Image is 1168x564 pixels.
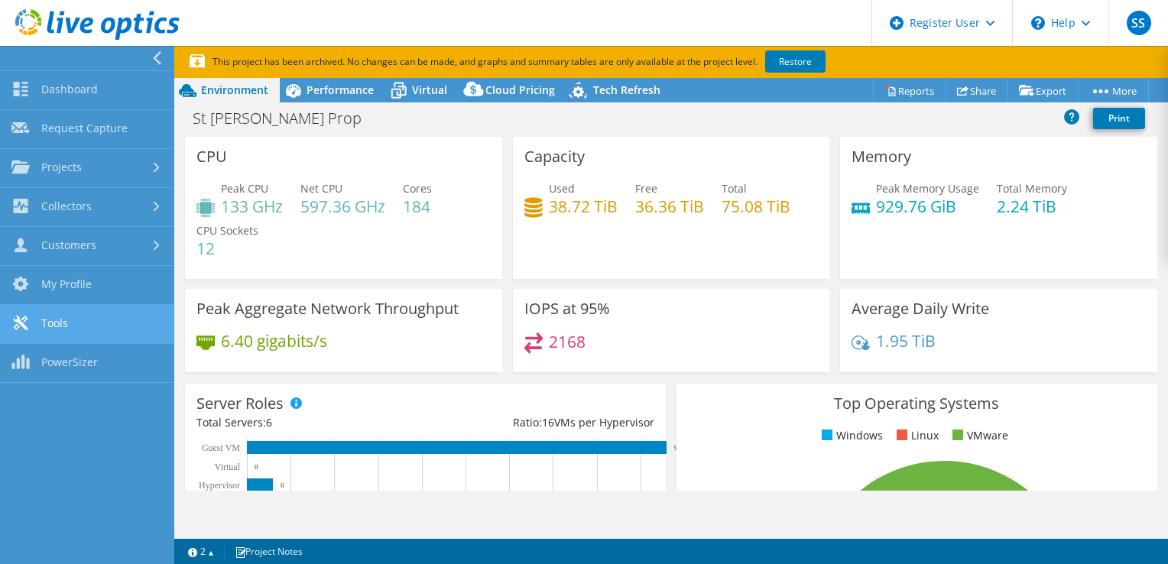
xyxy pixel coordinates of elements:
[485,83,555,97] span: Cloud Pricing
[635,198,704,215] h4: 36.36 TiB
[524,148,585,165] h3: Capacity
[876,332,936,349] h4: 1.95 TiB
[876,181,979,196] span: Peak Memory Usage
[403,181,432,196] span: Cores
[876,198,979,215] h4: 929.76 GiB
[202,442,240,453] text: Guest VM
[221,332,327,349] h4: 6.40 gigabits/s
[196,300,459,317] h3: Peak Aggregate Network Throughput
[300,181,342,196] span: Net CPU
[818,427,883,444] li: Windows
[949,427,1008,444] li: VMware
[425,414,654,431] div: Ratio: VMs per Hypervisor
[549,181,575,196] span: Used
[524,300,610,317] h3: IOPS at 95%
[765,50,826,73] a: Restore
[722,198,790,215] h4: 75.08 TiB
[593,83,660,97] span: Tech Refresh
[412,83,447,97] span: Virtual
[852,148,911,165] h3: Memory
[196,148,227,165] h3: CPU
[196,240,258,257] h4: 12
[300,198,385,215] h4: 597.36 GHz
[201,83,268,97] span: Environment
[196,414,425,431] div: Total Servers:
[1031,16,1045,30] svg: \n
[1007,79,1079,102] a: Export
[1078,79,1149,102] a: More
[852,300,989,317] h3: Average Daily Write
[635,181,657,196] span: Free
[997,198,1067,215] h4: 2.24 TiB
[1093,108,1145,129] a: Print
[255,463,258,471] text: 0
[215,462,241,472] text: Virtual
[307,83,374,97] span: Performance
[542,415,554,429] span: 16
[722,181,747,196] span: Total
[549,198,618,215] h4: 38.72 TiB
[266,415,272,429] span: 6
[688,395,1146,412] h3: Top Operating Systems
[186,110,385,127] h1: St [PERSON_NAME] Prop
[221,181,268,196] span: Peak CPU
[1127,11,1151,35] span: SS
[177,542,225,561] a: 2
[946,79,1008,102] a: Share
[997,181,1067,196] span: Total Memory
[199,480,240,491] text: Hypervisor
[221,198,283,215] h4: 133 GHz
[224,542,313,561] a: Project Notes
[196,223,258,238] span: CPU Sockets
[190,53,939,70] p: This project has been archived. No changes can be made, and graphs and summary tables are only av...
[549,333,586,350] h4: 2168
[196,395,284,412] h3: Server Roles
[403,198,432,215] h4: 184
[893,427,939,444] li: Linux
[873,79,946,102] a: Reports
[281,481,284,489] text: 6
